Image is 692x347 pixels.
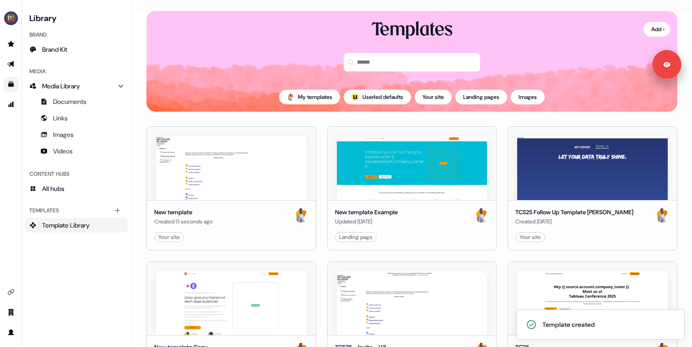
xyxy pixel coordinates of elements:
[655,208,670,222] img: Tony
[53,130,74,139] span: Images
[53,114,68,123] span: Links
[26,64,128,79] div: Media
[519,233,541,242] div: Your site
[294,208,308,222] img: Tony
[26,94,128,109] a: Documents
[26,79,128,93] a: Media Library
[26,167,128,181] div: Content Hubs
[344,90,411,104] button: userled logo;Userled defaults
[643,22,670,37] button: Add
[26,111,128,125] a: Links
[42,45,67,54] span: Brand Kit
[26,127,128,142] a: Images
[279,90,340,104] button: My templates
[4,285,18,299] a: Go to integrations
[26,218,128,233] a: Template Library
[474,208,489,222] img: Tony
[4,97,18,112] a: Go to attribution
[372,18,453,42] div: Templates
[4,77,18,92] a: Go to templates
[339,233,373,242] div: Landing page
[4,57,18,71] a: Go to outbound experience
[4,37,18,51] a: Go to prospects
[4,305,18,320] a: Go to team
[515,217,633,226] div: Created [DATE]
[42,221,90,230] span: Template Library
[53,146,73,156] span: Videos
[26,181,128,196] a: All hubs
[337,136,487,200] img: New template Example
[154,208,213,217] div: New template
[42,81,80,91] span: Media Library
[26,11,128,24] h3: Library
[351,93,359,101] img: userled logo
[146,126,316,250] button: New templateNew templateCreated 0 seconds agoTonyYour site
[26,42,128,57] a: Brand Kit
[156,136,307,200] img: New template
[26,27,128,42] div: Brand
[335,217,398,226] div: Updated [DATE]
[415,90,452,104] button: Your site
[335,208,398,217] div: New template Example
[508,126,677,250] button: TCS25 Follow Up Template BrunoTCS25 Follow Up Template [PERSON_NAME]Created [DATE]TonyYour site
[156,271,307,335] img: New template Copy
[327,126,497,250] button: New template ExampleNew template ExampleUpdated [DATE]TonyLanding page
[515,208,633,217] div: TCS25 Follow Up Template [PERSON_NAME]
[542,320,595,329] div: Template created
[26,203,128,218] div: Templates
[154,217,213,226] div: Created 0 seconds ago
[511,90,545,104] button: Images
[53,97,86,106] span: Documents
[42,184,65,193] span: All hubs
[26,144,128,158] a: Videos
[351,93,359,101] div: ;
[517,136,668,200] img: TCS25 Follow Up Template Bruno
[337,271,487,335] img: TCS25 - Invite - V3
[517,271,668,335] img: TC25
[455,90,507,104] button: Landing pages
[4,325,18,340] a: Go to profile
[158,233,180,242] div: Your site
[287,93,294,101] img: Tony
